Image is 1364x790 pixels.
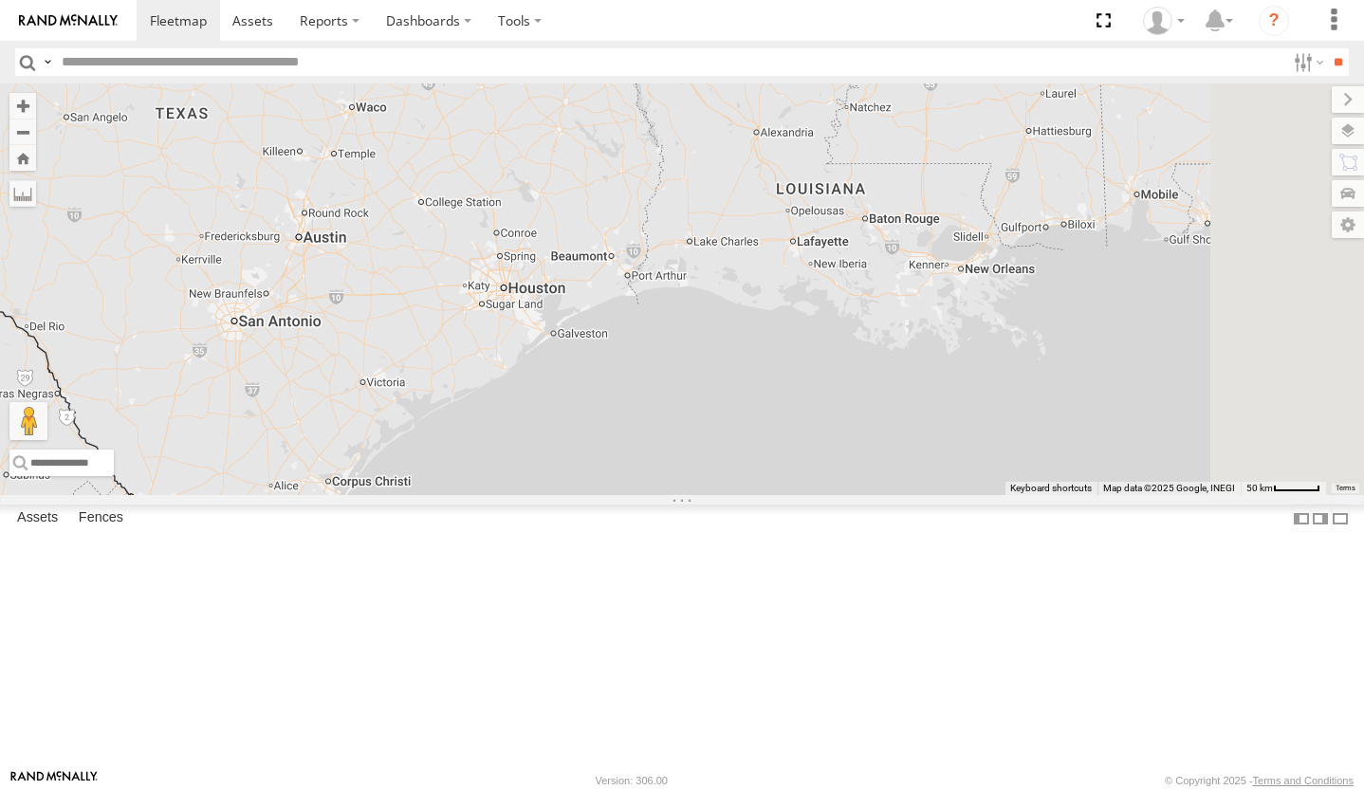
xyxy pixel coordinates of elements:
[1136,7,1191,35] div: Toby Allen
[1292,505,1311,532] label: Dock Summary Table to the Left
[10,771,98,790] a: Visit our Website
[9,119,36,145] button: Zoom out
[1010,482,1092,495] button: Keyboard shortcuts
[1286,48,1327,76] label: Search Filter Options
[40,48,55,76] label: Search Query
[1331,505,1350,532] label: Hide Summary Table
[9,93,36,119] button: Zoom in
[1311,505,1330,532] label: Dock Summary Table to the Right
[596,775,668,786] div: Version: 306.00
[1241,482,1326,495] button: Map Scale: 50 km per 46 pixels
[1332,211,1364,238] label: Map Settings
[9,180,36,207] label: Measure
[8,505,67,532] label: Assets
[1246,483,1273,493] span: 50 km
[19,14,118,28] img: rand-logo.svg
[1259,6,1289,36] i: ?
[69,505,133,532] label: Fences
[9,145,36,171] button: Zoom Home
[9,402,47,440] button: Drag Pegman onto the map to open Street View
[1165,775,1354,786] div: © Copyright 2025 -
[1336,484,1355,491] a: Terms (opens in new tab)
[1253,775,1354,786] a: Terms and Conditions
[1103,483,1235,493] span: Map data ©2025 Google, INEGI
